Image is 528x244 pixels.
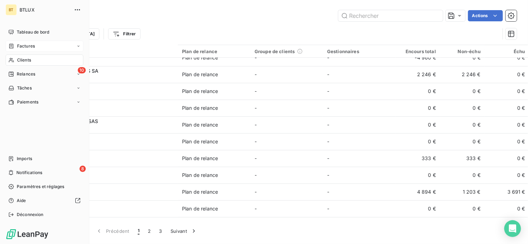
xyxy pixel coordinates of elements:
[504,220,521,237] div: Open Intercom Messenger
[182,105,218,112] div: Plan de relance
[395,150,440,167] td: 333 €
[440,150,485,167] td: 333 €
[48,58,174,65] span: CBONARIA
[440,49,485,66] td: 0 €
[327,206,329,211] span: -
[17,71,35,77] span: Relances
[327,49,391,54] div: Gestionnaires
[255,138,257,144] span: -
[440,217,485,234] td: 0 €
[440,133,485,150] td: 0 €
[182,172,218,179] div: Plan de relance
[17,43,35,49] span: Factures
[134,224,144,238] button: 1
[48,74,174,81] span: CBONARIAFRERE
[395,49,440,66] td: -4 960 €
[48,125,174,132] span: CBRANDSGBLU
[255,71,257,77] span: -
[48,209,174,216] span: CCDCLUX
[182,54,218,61] div: Plan de relance
[395,217,440,234] td: 0 €
[17,99,38,105] span: Paiements
[444,49,481,54] div: Non-échu
[395,66,440,83] td: 2 246 €
[400,49,436,54] div: Encours total
[48,108,174,115] span: CBPALC
[255,122,257,128] span: -
[255,105,257,111] span: -
[138,228,139,235] span: 1
[6,195,83,206] a: Aide
[182,49,246,54] div: Plan de relance
[440,100,485,116] td: 0 €
[20,7,70,13] span: BTLUX
[338,10,443,21] input: Rechercher
[48,192,174,199] span: CCDCL
[17,57,31,63] span: Clients
[327,138,329,144] span: -
[255,206,257,211] span: -
[48,142,174,149] span: CBRESSAGLIA
[48,175,174,182] span: CCBL
[327,105,329,111] span: -
[395,200,440,217] td: 0 €
[255,155,257,161] span: -
[327,71,329,77] span: -
[327,172,329,178] span: -
[108,28,140,40] button: Filtrer
[440,200,485,217] td: 0 €
[440,83,485,100] td: 0 €
[182,121,218,128] div: Plan de relance
[395,167,440,184] td: 0 €
[440,184,485,200] td: 1 203 €
[182,71,218,78] div: Plan de relance
[468,10,503,21] button: Actions
[255,172,257,178] span: -
[395,133,440,150] td: 0 €
[327,155,329,161] span: -
[166,224,202,238] button: Suivant
[327,189,329,195] span: -
[17,156,32,162] span: Imports
[182,88,218,95] div: Plan de relance
[182,138,218,145] div: Plan de relance
[17,198,26,204] span: Aide
[489,49,525,54] div: Échu
[17,184,64,190] span: Paramètres et réglages
[255,88,257,94] span: -
[395,116,440,133] td: 0 €
[327,122,329,128] span: -
[144,224,155,238] button: 2
[17,29,49,35] span: Tableau de bord
[255,189,257,195] span: -
[16,170,42,176] span: Notifications
[440,66,485,83] td: 2 246 €
[17,85,32,91] span: Tâches
[327,88,329,94] span: -
[91,224,134,238] button: Précédent
[48,158,174,165] span: CBTMEX
[255,49,295,54] span: Groupe de clients
[80,166,86,172] span: 8
[155,224,166,238] button: 3
[440,116,485,133] td: 0 €
[182,188,218,195] div: Plan de relance
[395,184,440,200] td: 4 894 €
[48,91,174,98] span: CBONGARZONE
[6,4,17,15] div: BT
[6,229,49,240] img: Logo LeanPay
[78,67,86,73] span: 10
[395,100,440,116] td: 0 €
[17,211,44,218] span: Déconnexion
[440,167,485,184] td: 0 €
[182,155,218,162] div: Plan de relance
[395,83,440,100] td: 0 €
[182,205,218,212] div: Plan de relance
